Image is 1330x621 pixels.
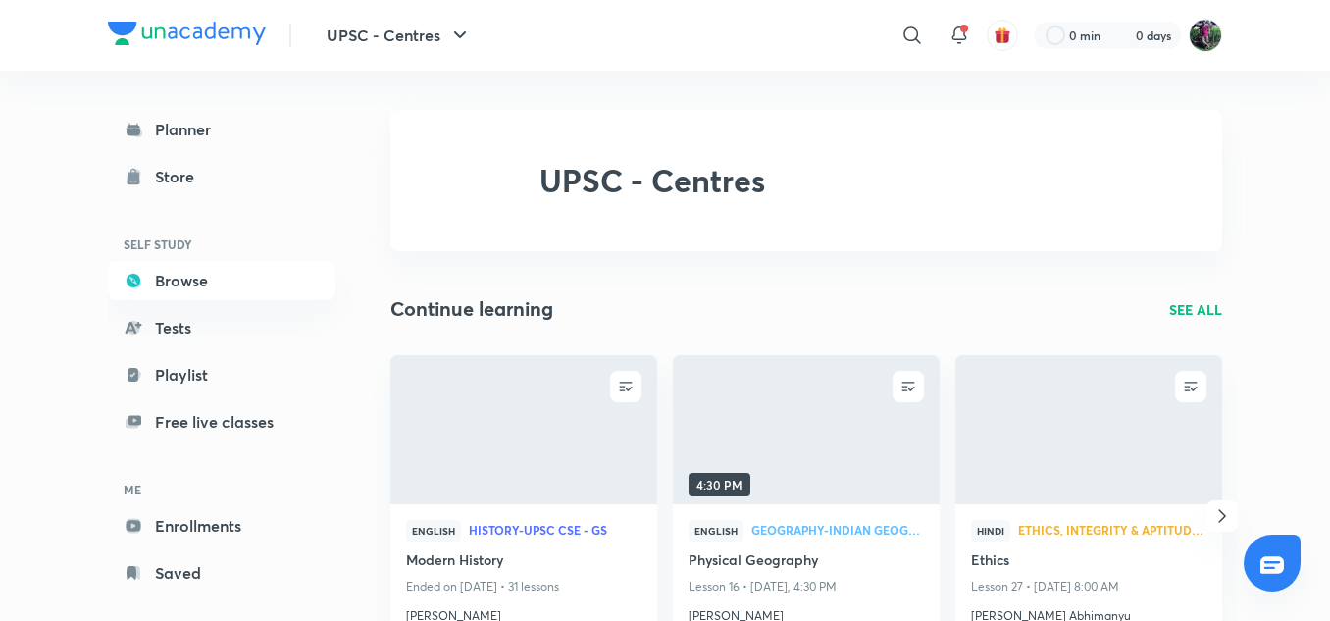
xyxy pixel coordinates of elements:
a: Playlist [108,355,335,394]
a: new-thumbnail [390,355,657,504]
button: avatar [987,20,1018,51]
img: new-thumbnail [952,353,1224,505]
a: Physical Geography [689,549,924,574]
h6: ME [108,473,335,506]
a: Company Logo [108,22,266,50]
h2: Continue learning [390,294,553,324]
a: Saved [108,553,335,593]
a: new-thumbnail [955,355,1222,504]
span: Geography-Indian Geography [751,524,924,536]
a: Free live classes [108,402,335,441]
img: streak [1112,26,1132,45]
button: UPSC - Centres [315,16,484,55]
a: Ethics, Integrity & Aptitude-Ethics, Integrity & Aptitude [1018,524,1206,538]
a: Geography-Indian Geography [751,524,924,538]
div: Store [155,165,206,188]
img: Company Logo [108,22,266,45]
p: Lesson 27 • [DATE] 8:00 AM [971,574,1206,599]
h6: SELF STUDY [108,228,335,261]
img: new-thumbnail [670,353,942,505]
img: new-thumbnail [387,353,659,505]
span: Hindi [971,520,1010,542]
a: SEE ALL [1169,299,1222,320]
a: Tests [108,308,335,347]
span: English [406,520,461,542]
a: History-UPSC CSE - GS [469,524,641,538]
p: Ended on [DATE] • 31 lessons [406,574,641,599]
p: Lesson 16 • [DATE], 4:30 PM [689,574,924,599]
a: Ethics [971,549,1206,574]
a: Store [108,157,335,196]
img: UPSC - Centres [437,149,500,212]
img: avatar [994,26,1011,44]
h2: UPSC - Centres [539,162,765,199]
a: Browse [108,261,335,300]
a: Modern History [406,549,641,574]
span: History-UPSC CSE - GS [469,524,641,536]
span: Ethics, Integrity & Aptitude-Ethics, Integrity & Aptitude [1018,524,1206,536]
span: English [689,520,743,542]
a: new-thumbnail4:30 PM [673,355,940,504]
span: 4:30 PM [689,473,750,496]
a: Planner [108,110,335,149]
a: Enrollments [108,506,335,545]
img: Ravishekhar Kumar [1189,19,1222,52]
